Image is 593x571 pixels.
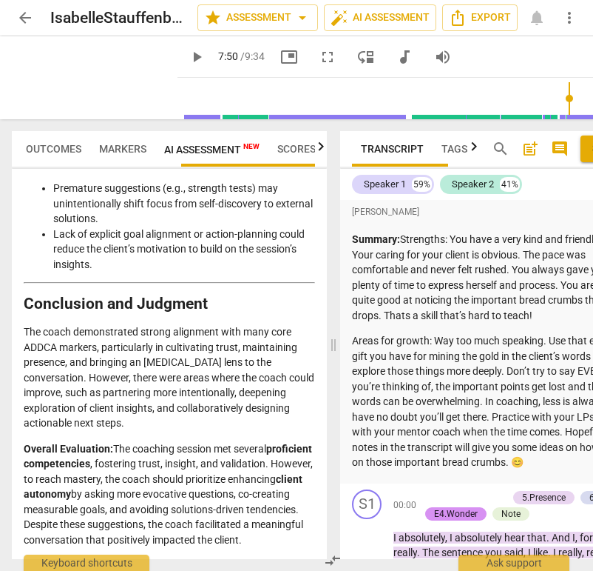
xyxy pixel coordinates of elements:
span: that [527,532,546,544]
span: Tags & Speakers [441,143,529,155]
span: volume_up [434,48,452,66]
button: Switch to audio player [391,44,418,70]
span: really [393,547,417,558]
button: Assessment [197,4,318,31]
span: compare_arrows [324,552,342,570]
span: fullscreen [319,48,336,66]
span: really [558,547,582,558]
button: Fullscreen [314,44,341,70]
span: picture_in_picture [280,48,298,66]
span: . [546,532,552,544]
span: auto_fix_high [331,9,348,27]
button: Volume [430,44,456,70]
span: post_add [521,140,539,158]
span: I [528,547,533,558]
p: The coaching session met several , fostering trust, insight, and validation. However, to reach ma... [24,441,315,548]
span: AI Assessment [164,144,260,156]
span: Outcomes [26,143,81,155]
span: Scores [277,143,316,155]
span: arrow_drop_down [294,9,311,27]
span: Export [449,9,511,27]
span: Assessment [204,9,311,27]
span: , [582,547,586,558]
span: said [504,547,523,558]
span: comment [551,140,569,158]
span: more_vert [560,9,578,27]
span: absolutely [455,532,504,544]
span: I [553,547,558,558]
span: , [523,547,528,558]
span: like [533,547,548,558]
span: . [417,547,422,558]
span: you [485,547,504,558]
span: [PERSON_NAME] [352,206,419,218]
span: I [393,532,399,544]
span: The [422,547,441,558]
button: Add summary [518,137,542,161]
span: 7:50 [218,50,238,62]
span: star [204,9,222,27]
strong: Overall Evaluation: [24,443,113,455]
span: move_down [357,48,375,66]
strong: Possible Negative Effects: [24,157,148,169]
span: AI Assessment [331,9,430,27]
span: , [575,532,580,544]
div: Speaker 2 [452,177,494,192]
div: 41% [500,177,520,192]
span: hear [504,532,527,544]
div: Ask support [458,555,569,571]
button: Picture in picture [276,44,302,70]
span: sentence [441,547,485,558]
button: Show/Hide comments [548,137,572,161]
div: Keyboard shortcuts [24,555,149,571]
button: Search [489,137,512,161]
button: AI Assessment [324,4,436,31]
span: / 9:34 [240,50,265,62]
span: I [450,532,455,544]
div: E4.Wonder [434,507,478,521]
button: View player as separate pane [353,44,379,70]
span: audiotrack [396,48,413,66]
li: Premature suggestions (e.g., strength tests) may unintentionally shift focus from self-discovery ... [53,181,315,227]
span: . [548,547,553,558]
span: And [552,532,572,544]
strong: Conclusion and Judgment [24,295,208,313]
div: 5.Presence [522,491,566,504]
button: Play [183,44,210,70]
span: arrow_back [16,9,34,27]
div: 59% [412,177,432,192]
span: I [572,532,575,544]
div: Change speaker [352,490,382,519]
p: The coach demonstrated strong alignment with many core ADDCA markers, particularly in cultivating... [24,324,315,431]
li: Lack of explicit goal alignment or action-planning could reduce the client’s motivation to build ... [53,227,315,273]
span: Transcript [361,143,424,155]
span: New [243,142,260,150]
div: Note [501,507,521,521]
div: Speaker 1 [364,177,406,192]
span: absolutely [399,532,445,544]
span: Markers [99,143,146,155]
span: 00:00 [393,499,416,512]
span: , [445,532,450,544]
span: play_arrow [188,48,206,66]
h2: IsabelleStauffenberg_B131_CSP2 [50,9,186,27]
button: Export [442,4,518,31]
strong: Summary: [352,233,400,245]
span: search [492,140,509,158]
